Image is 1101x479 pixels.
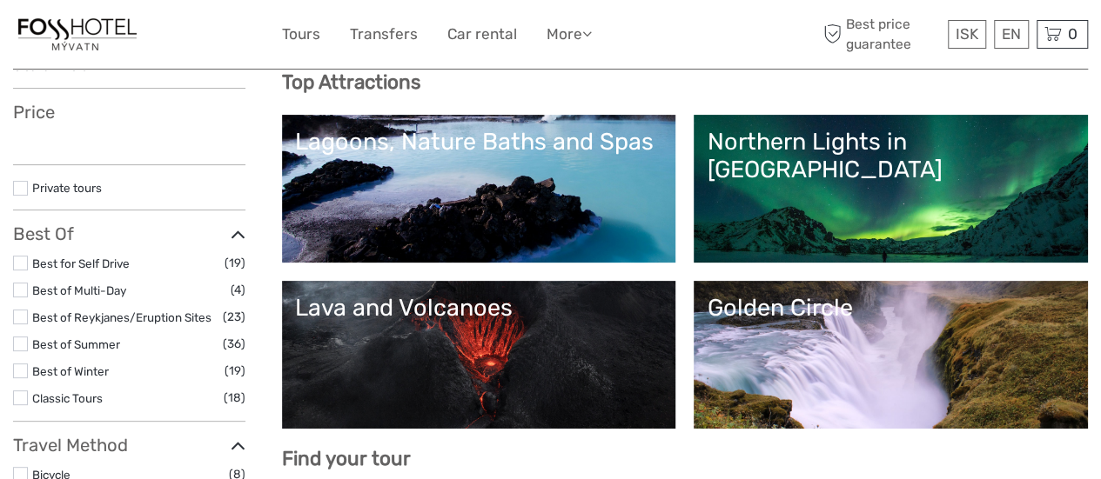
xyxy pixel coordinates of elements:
[13,435,245,456] h3: Travel Method
[295,128,663,156] div: Lagoons, Nature Baths and Spas
[32,283,126,297] a: Best of Multi-Day
[32,364,109,378] a: Best of Winter
[447,22,517,47] a: Car rental
[13,102,245,123] h3: Price
[32,391,103,405] a: Classic Tours
[32,256,130,270] a: Best for Self Drive
[225,253,245,273] span: (19)
[295,128,663,249] a: Lagoons, Nature Baths and Spas
[32,310,211,324] a: Best of Reykjanes/Eruption Sites
[32,181,102,195] a: Private tours
[1065,25,1080,43] span: 0
[224,388,245,408] span: (18)
[32,337,120,351] a: Best of Summer
[547,22,592,47] a: More
[819,15,943,53] span: Best price guarantee
[223,307,245,327] span: (23)
[295,294,663,322] div: Lava and Volcanoes
[282,70,420,94] b: Top Attractions
[994,20,1029,49] div: EN
[282,22,320,47] a: Tours
[282,447,411,470] b: Find your tour
[225,361,245,381] span: (19)
[231,280,245,300] span: (4)
[707,128,1075,184] div: Northern Lights in [GEOGRAPHIC_DATA]
[13,223,245,244] h3: Best Of
[223,334,245,354] span: (36)
[13,13,142,56] img: 1331-8a11efee-c5e4-47e4-a166-7ba43d126862_logo_small.jpg
[707,128,1075,249] a: Northern Lights in [GEOGRAPHIC_DATA]
[956,25,978,43] span: ISK
[707,294,1075,416] a: Golden Circle
[350,22,418,47] a: Transfers
[707,294,1075,322] div: Golden Circle
[295,294,663,416] a: Lava and Volcanoes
